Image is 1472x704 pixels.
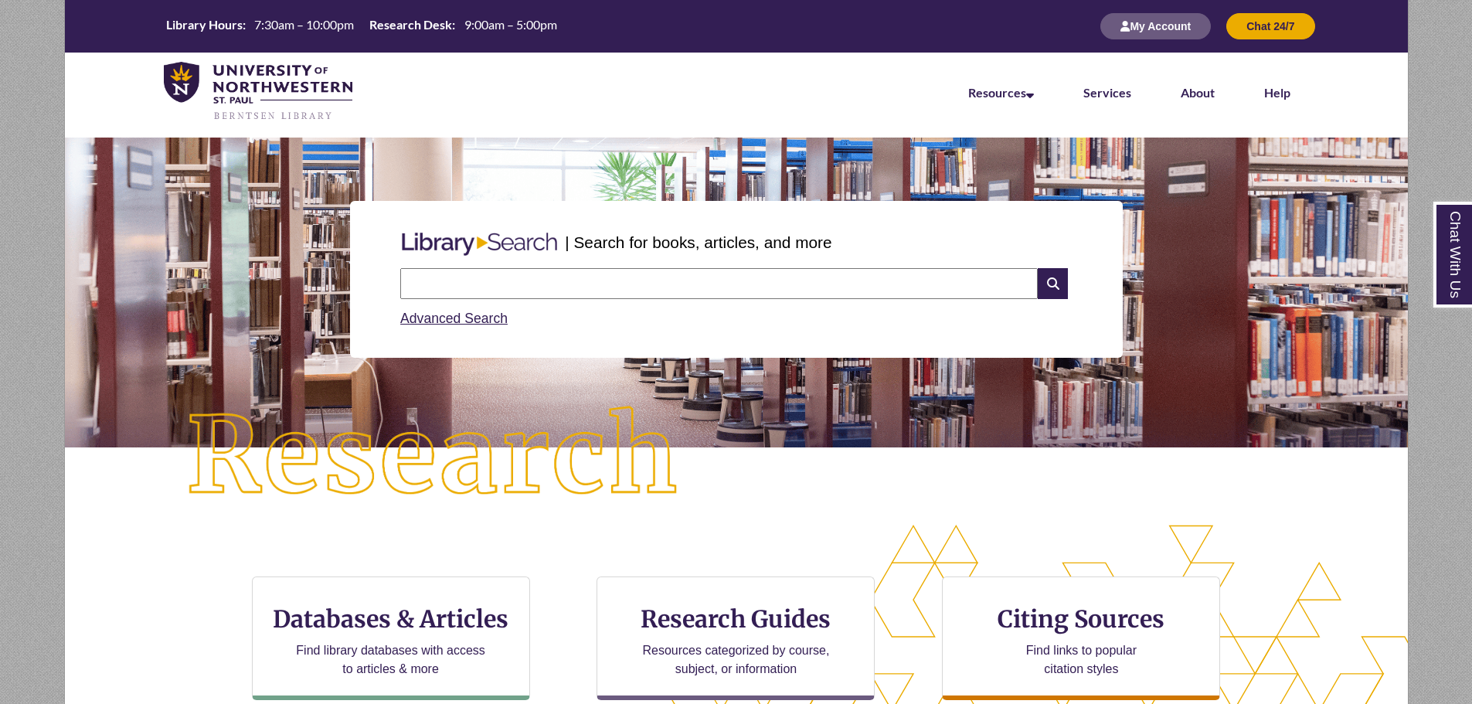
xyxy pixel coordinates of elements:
p: | Search for books, articles, and more [565,230,831,254]
th: Library Hours: [160,16,248,33]
img: Research [131,352,736,562]
h3: Citing Sources [988,604,1176,634]
a: My Account [1100,19,1211,32]
p: Find links to popular citation styles [1006,641,1157,678]
table: Hours Today [160,16,563,36]
button: Chat 24/7 [1226,13,1314,39]
a: Help [1264,85,1290,100]
a: Advanced Search [400,311,508,326]
th: Research Desk: [363,16,457,33]
i: Search [1038,268,1067,299]
h3: Research Guides [610,604,862,634]
img: Libary Search [394,226,565,262]
a: Chat 24/7 [1226,19,1314,32]
a: Hours Today [160,16,563,37]
button: My Account [1100,13,1211,39]
a: Citing Sources Find links to popular citation styles [942,576,1220,700]
a: Services [1083,85,1131,100]
span: 9:00am – 5:00pm [464,17,557,32]
span: 7:30am – 10:00pm [254,17,354,32]
a: Databases & Articles Find library databases with access to articles & more [252,576,530,700]
p: Resources categorized by course, subject, or information [635,641,837,678]
a: Resources [968,85,1034,100]
p: Find library databases with access to articles & more [290,641,491,678]
img: UNWSP Library Logo [164,62,353,122]
h3: Databases & Articles [265,604,517,634]
a: Research Guides Resources categorized by course, subject, or information [597,576,875,700]
a: About [1181,85,1215,100]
